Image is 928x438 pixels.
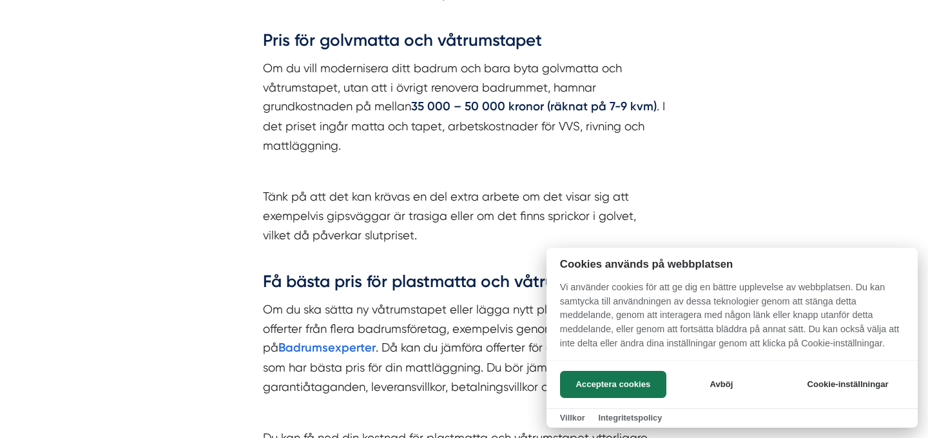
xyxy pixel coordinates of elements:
[560,371,666,398] button: Acceptera cookies
[791,371,904,398] button: Cookie-inställningar
[560,413,585,423] a: Villkor
[546,258,918,270] h2: Cookies används på webbplatsen
[546,281,918,359] p: Vi använder cookies för att ge dig en bättre upplevelse av webbplatsen. Du kan samtycka till anvä...
[598,413,662,423] a: Integritetspolicy
[670,371,773,398] button: Avböj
